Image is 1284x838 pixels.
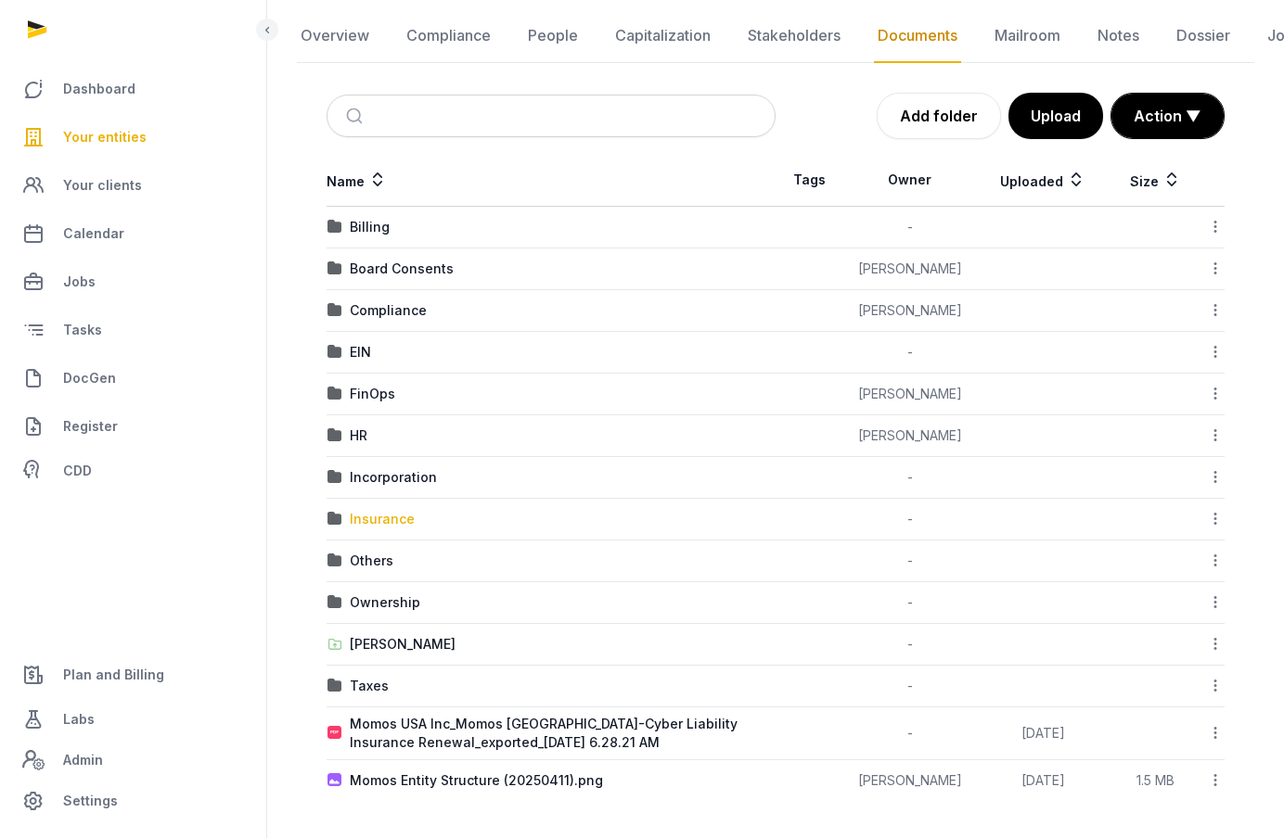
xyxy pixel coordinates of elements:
div: Momos Entity Structure (20250411).png [350,771,603,790]
nav: Tabs [297,9,1254,63]
img: folder-upload.svg [327,637,342,652]
div: Incorporation [350,468,437,487]
div: EIN [350,343,371,362]
a: Labs [15,697,251,742]
a: Capitalization [611,9,714,63]
a: Stakeholders [744,9,844,63]
a: CDD [15,452,251,489]
img: folder.svg [327,387,342,401]
img: folder.svg [327,553,342,568]
th: Owner [844,154,976,207]
td: - [844,332,976,374]
a: Documents [874,9,961,63]
a: Jobs [15,260,251,304]
div: Compliance [350,301,427,320]
img: folder.svg [327,345,342,360]
img: folder.svg [327,220,342,235]
span: Tasks [63,319,102,341]
img: image.svg [327,773,342,788]
div: HR [350,426,367,445]
a: Admin [15,742,251,779]
a: Compliance [403,9,494,63]
div: Insurance [350,510,415,528]
td: [PERSON_NAME] [844,415,976,457]
td: [PERSON_NAME] [844,290,976,332]
td: - [844,666,976,707]
img: folder.svg [327,303,342,318]
a: Tasks [15,308,251,352]
span: Register [63,415,118,438]
a: Your clients [15,163,251,208]
div: Momos USA Inc_Momos [GEOGRAPHIC_DATA]-Cyber Liability Insurance Renewal_exported_[DATE] 6.28.21 AM [350,715,775,752]
td: - [844,624,976,666]
a: Overview [297,9,373,63]
span: Calendar [63,222,124,245]
a: Plan and Billing [15,653,251,697]
td: - [844,540,976,582]
span: Your clients [63,174,142,197]
th: Tags [776,154,844,207]
div: FinOps [350,385,395,403]
td: [PERSON_NAME] [844,760,976,802]
a: Notes [1094,9,1143,63]
span: Plan and Billing [63,664,164,686]
img: folder.svg [327,428,342,443]
span: [DATE] [1021,772,1065,788]
button: Action ▼ [1111,94,1224,138]
a: Add folder [877,93,1001,139]
a: Dashboard [15,67,251,111]
a: Dossier [1173,9,1234,63]
a: DocGen [15,356,251,400]
span: Dashboard [63,78,135,100]
a: Your entities [15,115,251,159]
span: Your entities [63,126,147,148]
div: Others [350,552,393,570]
button: Submit [335,95,379,136]
span: Labs [63,708,95,730]
img: folder.svg [327,261,342,276]
div: Ownership [350,593,420,612]
div: Board Consents [350,260,454,278]
img: pdf.svg [327,726,342,741]
a: Mailroom [991,9,1064,63]
img: folder.svg [327,595,342,610]
img: folder.svg [327,512,342,527]
a: Settings [15,779,251,823]
span: CDD [63,460,92,482]
a: Register [15,404,251,449]
div: Taxes [350,677,389,695]
td: 1.5 MB [1110,760,1201,802]
td: - [844,582,976,624]
th: Size [1110,154,1201,207]
td: [PERSON_NAME] [844,374,976,415]
span: DocGen [63,367,116,389]
button: Upload [1008,93,1103,139]
span: Settings [63,790,118,812]
span: Admin [63,749,103,771]
img: folder.svg [327,679,342,693]
td: [PERSON_NAME] [844,248,976,290]
td: - [844,207,976,248]
img: folder.svg [327,470,342,485]
a: People [524,9,582,63]
div: Billing [350,218,390,236]
span: [DATE] [1021,725,1065,741]
th: Uploaded [976,154,1111,207]
td: - [844,457,976,499]
div: [PERSON_NAME] [350,635,456,654]
a: Calendar [15,211,251,256]
td: - [844,707,976,760]
td: - [844,499,976,540]
span: Jobs [63,271,96,293]
th: Name [327,154,776,207]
